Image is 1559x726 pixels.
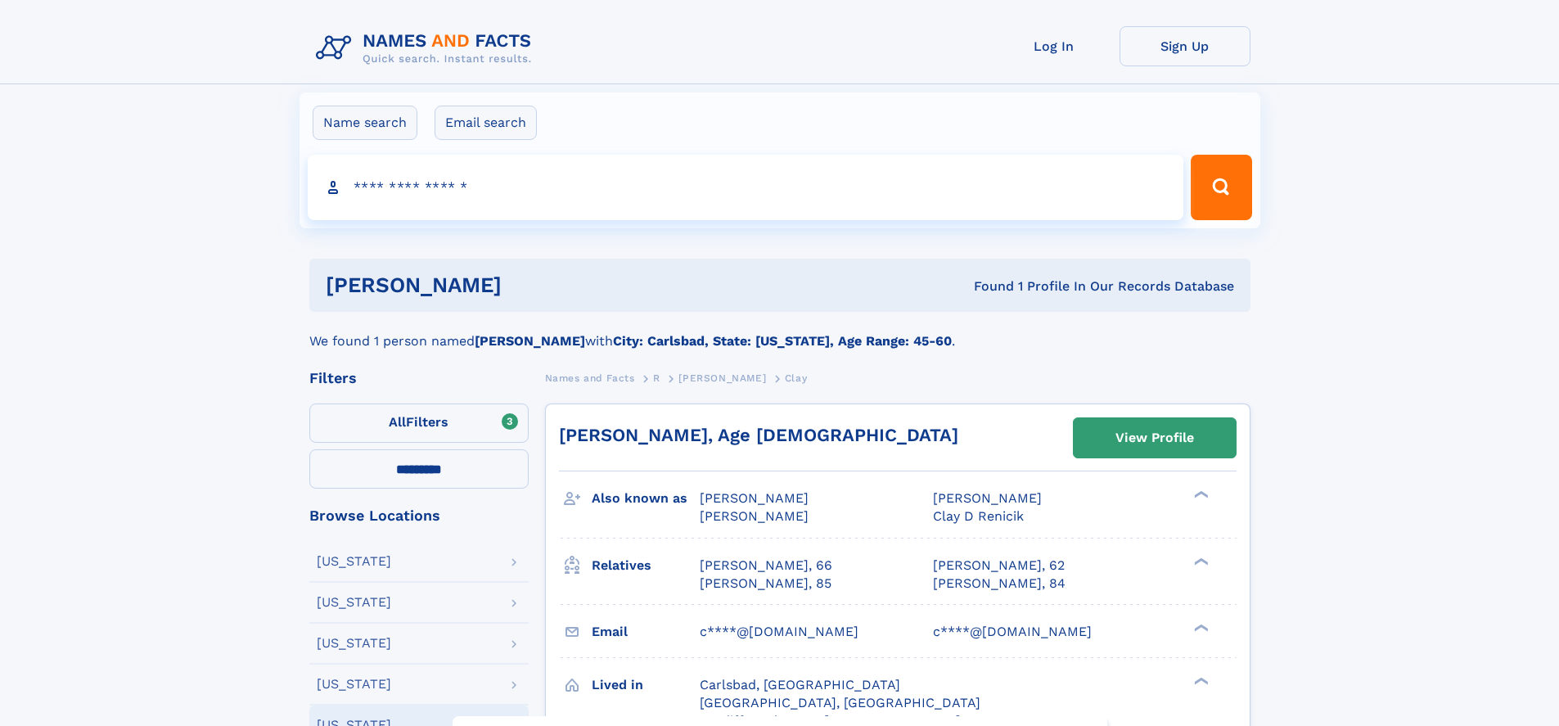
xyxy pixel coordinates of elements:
[1115,419,1194,457] div: View Profile
[700,695,980,710] span: [GEOGRAPHIC_DATA], [GEOGRAPHIC_DATA]
[317,596,391,609] div: [US_STATE]
[308,155,1184,220] input: search input
[545,368,635,388] a: Names and Facts
[737,277,1234,295] div: Found 1 Profile In Our Records Database
[989,26,1120,66] a: Log In
[933,508,1024,524] span: Clay D Renicik
[933,490,1042,506] span: [PERSON_NAME]
[475,333,585,349] b: [PERSON_NAME]
[700,557,832,575] a: [PERSON_NAME], 66
[678,368,766,388] a: [PERSON_NAME]
[933,575,1066,593] a: [PERSON_NAME], 84
[1074,418,1236,458] a: View Profile
[613,333,952,349] b: City: Carlsbad, State: [US_STATE], Age Range: 45-60
[678,372,766,384] span: [PERSON_NAME]
[309,404,529,443] label: Filters
[559,425,958,445] a: [PERSON_NAME], Age [DEMOGRAPHIC_DATA]
[700,490,809,506] span: [PERSON_NAME]
[1191,155,1251,220] button: Search Button
[317,637,391,650] div: [US_STATE]
[653,372,660,384] span: R
[653,368,660,388] a: R
[326,275,738,295] h1: [PERSON_NAME]
[700,508,809,524] span: [PERSON_NAME]
[313,106,417,140] label: Name search
[309,508,529,523] div: Browse Locations
[700,677,900,692] span: Carlsbad, [GEOGRAPHIC_DATA]
[933,557,1065,575] a: [PERSON_NAME], 62
[309,371,529,386] div: Filters
[435,106,537,140] label: Email search
[592,552,700,579] h3: Relatives
[309,312,1250,351] div: We found 1 person named with .
[592,485,700,512] h3: Also known as
[1190,622,1210,633] div: ❯
[1190,489,1210,500] div: ❯
[1120,26,1250,66] a: Sign Up
[785,372,807,384] span: Clay
[317,555,391,568] div: [US_STATE]
[317,678,391,691] div: [US_STATE]
[1190,556,1210,566] div: ❯
[592,671,700,699] h3: Lived in
[592,618,700,646] h3: Email
[1190,675,1210,686] div: ❯
[389,414,406,430] span: All
[700,575,831,593] a: [PERSON_NAME], 85
[309,26,545,70] img: Logo Names and Facts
